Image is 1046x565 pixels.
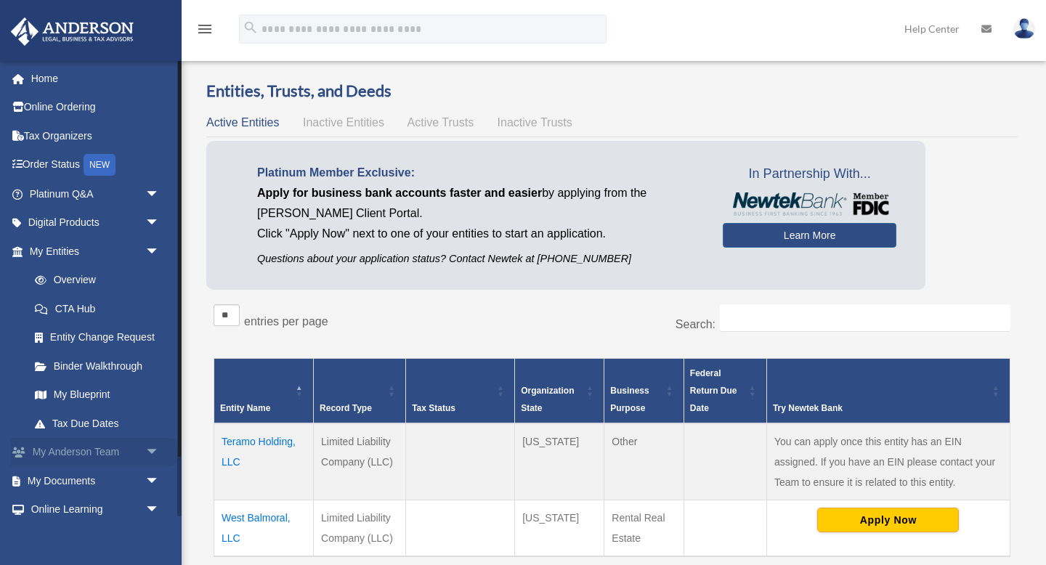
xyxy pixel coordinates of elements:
a: Order StatusNEW [10,150,182,180]
a: Entity Change Request [20,323,174,352]
label: entries per page [244,315,328,328]
th: Entity Name: Activate to invert sorting [214,358,314,423]
span: Federal Return Due Date [690,368,737,413]
button: Apply Now [817,508,959,532]
span: arrow_drop_down [145,208,174,238]
td: Limited Liability Company (LLC) [314,500,406,556]
a: My Anderson Teamarrow_drop_down [10,438,182,467]
label: Search: [676,318,715,330]
span: arrow_drop_down [145,438,174,468]
p: Platinum Member Exclusive: [257,163,701,183]
span: Inactive Entities [303,116,384,129]
p: Click "Apply Now" next to one of your entities to start an application. [257,224,701,244]
a: menu [196,25,214,38]
th: Try Newtek Bank : Activate to sort [766,358,1010,423]
p: Questions about your application status? Contact Newtek at [PHONE_NUMBER] [257,250,701,268]
a: Online Ordering [10,93,182,122]
td: Other [604,423,684,500]
td: Limited Liability Company (LLC) [314,423,406,500]
a: My Entitiesarrow_drop_down [10,237,174,266]
a: CTA Hub [20,294,174,323]
span: Apply for business bank accounts faster and easier [257,187,542,199]
div: Try Newtek Bank [773,399,988,417]
p: by applying from the [PERSON_NAME] Client Portal. [257,183,701,224]
td: Teramo Holding, LLC [214,423,314,500]
span: Active Trusts [408,116,474,129]
i: search [243,20,259,36]
span: arrow_drop_down [145,495,174,525]
span: Inactive Trusts [498,116,572,129]
span: arrow_drop_down [145,179,174,209]
a: Home [10,64,182,93]
th: Business Purpose: Activate to sort [604,358,684,423]
img: Anderson Advisors Platinum Portal [7,17,138,46]
td: Rental Real Estate [604,500,684,556]
th: Record Type: Activate to sort [314,358,406,423]
span: Entity Name [220,403,270,413]
div: NEW [84,154,115,176]
a: Binder Walkthrough [20,351,174,381]
a: My Documentsarrow_drop_down [10,466,182,495]
span: Record Type [320,403,372,413]
span: In Partnership With... [723,163,896,186]
span: Organization State [521,386,574,413]
th: Organization State: Activate to sort [515,358,604,423]
td: West Balmoral, LLC [214,500,314,556]
span: Business Purpose [610,386,649,413]
img: NewtekBankLogoSM.png [730,192,889,216]
td: You can apply once this entity has an EIN assigned. If you have an EIN please contact your Team t... [766,423,1010,500]
span: Tax Status [412,403,455,413]
span: arrow_drop_down [145,466,174,496]
a: Tax Due Dates [20,409,174,438]
a: My Blueprint [20,381,174,410]
span: arrow_drop_down [145,237,174,267]
a: Online Learningarrow_drop_down [10,495,182,524]
span: Active Entities [206,116,279,129]
td: [US_STATE] [515,500,604,556]
a: Learn More [723,223,896,248]
th: Tax Status: Activate to sort [406,358,515,423]
i: menu [196,20,214,38]
a: Tax Organizers [10,121,182,150]
img: User Pic [1013,18,1035,39]
a: Overview [20,266,167,295]
th: Federal Return Due Date: Activate to sort [684,358,766,423]
a: Digital Productsarrow_drop_down [10,208,182,237]
h3: Entities, Trusts, and Deeds [206,80,1018,102]
td: [US_STATE] [515,423,604,500]
a: Platinum Q&Aarrow_drop_down [10,179,182,208]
